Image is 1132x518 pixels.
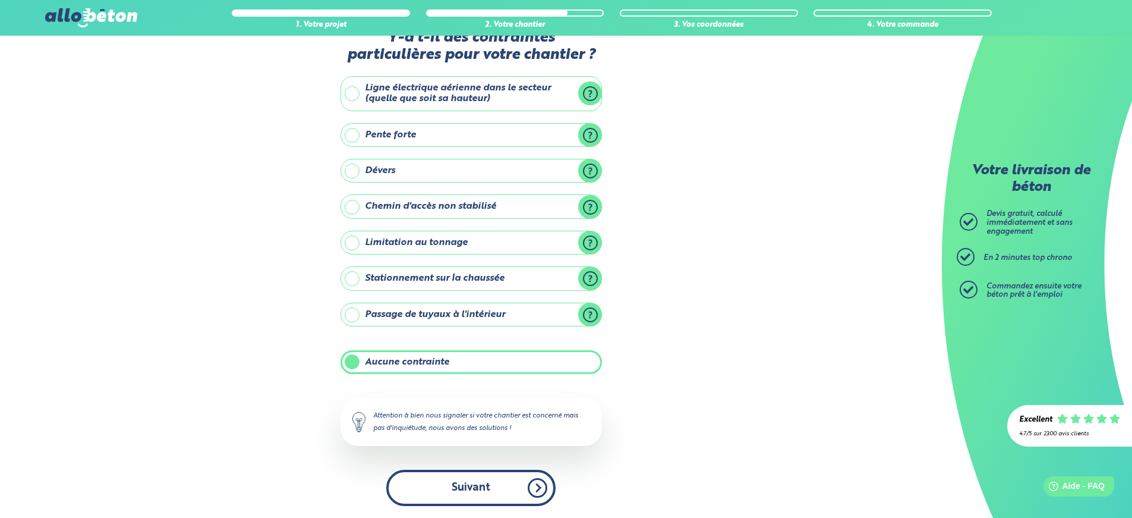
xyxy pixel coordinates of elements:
label: Dévers [340,159,602,183]
div: 2. Votre chantier [426,21,604,30]
label: Pente forte [340,123,602,147]
label: Limitation au tonnage [340,231,602,255]
label: Stationnement sur la chaussée [340,266,602,290]
img: allobéton [45,8,137,27]
div: Attention à bien nous signaler si votre chantier est concerné mais pas d'inquiétude, nous avons d... [340,398,602,445]
div: 4. Votre commande [813,21,992,30]
button: Suivant [386,470,556,506]
iframe: Help widget launcher [1026,472,1119,505]
label: Aucune contrainte [340,350,602,374]
label: Passage de tuyaux à l'intérieur [340,303,602,327]
div: 3. Vos coordonnées [620,21,798,30]
label: Chemin d'accès non stabilisé [340,194,602,218]
div: 1. Votre projet [232,21,410,30]
label: Y-a t-il des contraintes particulières pour votre chantier ? [340,29,602,64]
label: Ligne électrique aérienne dans le secteur (quelle que soit sa hauteur) [340,76,602,111]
